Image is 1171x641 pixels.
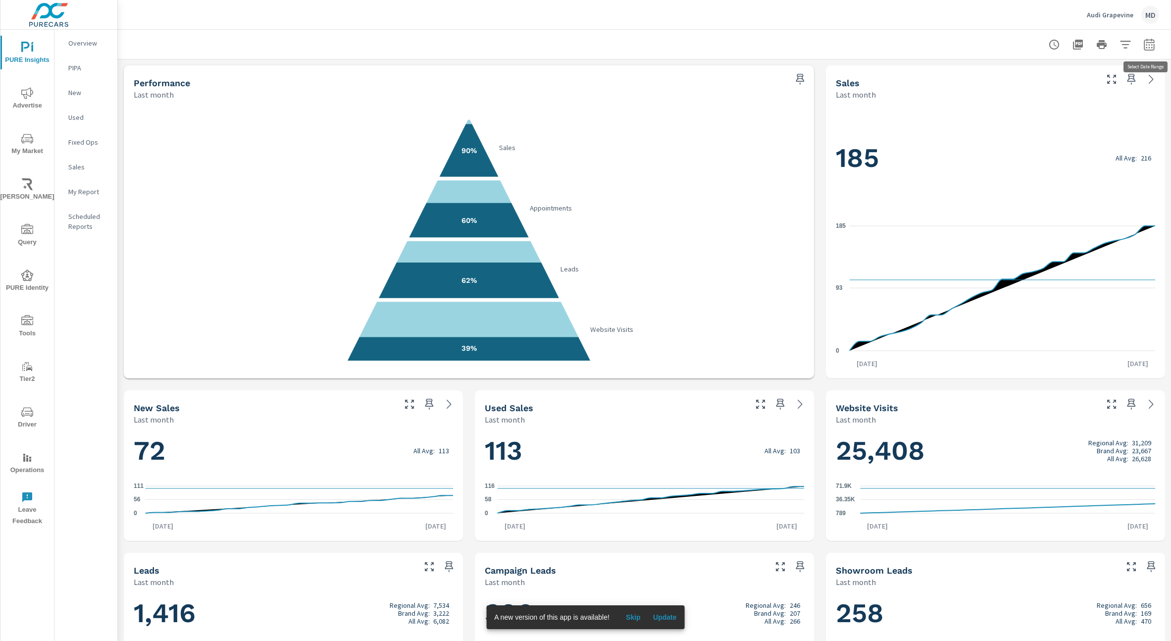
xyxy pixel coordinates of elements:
[1123,396,1139,412] span: Save this to your personalized report
[68,187,109,197] p: My Report
[836,78,860,88] h5: Sales
[146,521,180,531] p: [DATE]
[1107,455,1128,463] p: All Avg:
[3,315,51,339] span: Tools
[134,496,141,503] text: 56
[753,396,768,412] button: Make Fullscreen
[790,609,800,617] p: 207
[68,112,109,122] p: Used
[1104,71,1120,87] button: Make Fullscreen
[836,403,898,413] h5: Website Visits
[1132,455,1151,463] p: 26,628
[1123,559,1139,575] button: Make Fullscreen
[461,216,477,225] text: 60%
[621,613,645,622] span: Skip
[418,521,453,531] p: [DATE]
[134,89,174,101] p: Last month
[402,396,417,412] button: Make Fullscreen
[1087,10,1133,19] p: Audi Grapevine
[3,42,51,66] span: PURE Insights
[134,434,453,468] h1: 72
[560,265,579,273] text: Leads
[1141,609,1151,617] p: 169
[68,38,109,48] p: Overview
[1143,396,1159,412] a: See more details in report
[499,143,515,152] text: Sales
[1132,439,1151,447] p: 31,209
[530,204,572,213] text: Appointments
[649,609,681,625] button: Update
[461,344,477,353] text: 39%
[836,510,846,517] text: 789
[68,212,109,231] p: Scheduled Reports
[3,361,51,385] span: Tier2
[3,87,51,111] span: Advertise
[0,30,54,531] div: nav menu
[1104,396,1120,412] button: Make Fullscreen
[1097,601,1137,609] p: Regional Avg:
[772,559,788,575] button: Make Fullscreen
[134,482,144,489] text: 111
[1105,609,1137,617] p: Brand Avg:
[1132,447,1151,455] p: 23,667
[792,396,808,412] a: See more details in report
[433,617,449,625] p: 6,082
[398,609,430,617] p: Brand Avg:
[421,396,437,412] span: Save this to your personalized report
[498,521,532,531] p: [DATE]
[792,71,808,87] span: Save this to your personalized report
[485,510,488,517] text: 0
[134,510,137,517] text: 0
[54,60,117,75] div: PIPA
[1116,617,1137,625] p: All Avg:
[134,596,453,630] h1: 1,416
[461,146,477,155] text: 90%
[1141,154,1151,162] p: 216
[836,347,839,354] text: 0
[1123,71,1139,87] span: Save this to your personalized report
[134,576,174,588] p: Last month
[653,613,677,622] span: Update
[850,359,884,369] p: [DATE]
[1088,439,1128,447] p: Regional Avg:
[439,447,449,455] p: 113
[790,447,800,455] p: 103
[134,565,159,576] h5: Leads
[617,609,649,625] button: Skip
[54,85,117,100] div: New
[772,396,788,412] span: Save this to your personalized report
[433,609,449,617] p: 3,222
[764,617,786,625] p: All Avg:
[433,601,449,609] p: 7,534
[860,521,895,531] p: [DATE]
[1116,35,1135,54] button: Apply Filters
[441,396,457,412] a: See more details in report
[68,63,109,73] p: PIPA
[485,434,804,468] h1: 113
[461,276,477,285] text: 62%
[754,609,786,617] p: Brand Avg:
[441,559,457,575] span: Save this to your personalized report
[836,576,876,588] p: Last month
[1141,601,1151,609] p: 656
[134,403,180,413] h5: New Sales
[1068,35,1088,54] button: "Export Report to PDF"
[485,414,525,426] p: Last month
[836,141,1155,175] h1: 185
[68,162,109,172] p: Sales
[494,613,610,621] span: A new version of this app is available!
[54,184,117,199] div: My Report
[769,521,804,531] p: [DATE]
[3,491,51,527] span: Leave Feedback
[836,285,843,292] text: 93
[1116,154,1137,162] p: All Avg:
[134,78,190,88] h5: Performance
[1120,359,1155,369] p: [DATE]
[1141,617,1151,625] p: 470
[836,434,1155,468] h1: 25,408
[134,414,174,426] p: Last month
[836,414,876,426] p: Last month
[764,447,786,455] p: All Avg:
[54,110,117,125] div: Used
[836,89,876,101] p: Last month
